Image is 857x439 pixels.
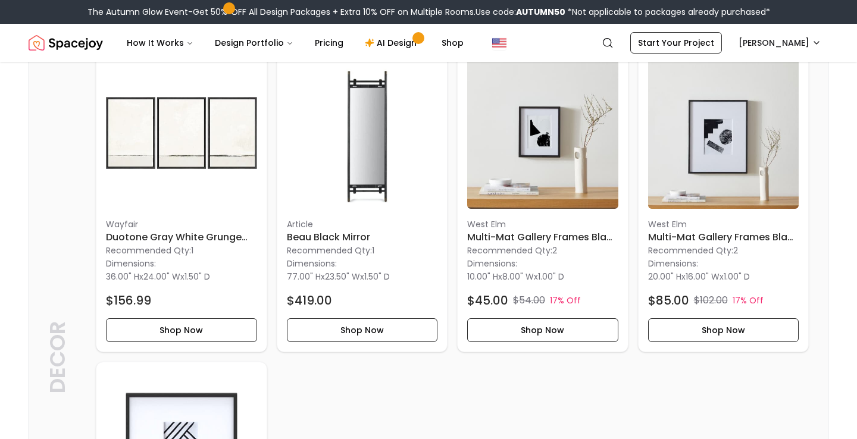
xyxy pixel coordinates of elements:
[106,58,257,209] img: Duotone Gray White Grunge Pastel Landscape 2 image
[457,48,628,352] div: Multi-Mat Gallery Frames Black 8x10
[364,271,390,283] span: 1.50" D
[143,271,180,283] span: 24.00" W
[287,58,438,209] img: Beau Black Mirror image
[287,292,332,309] h4: $419.00
[87,6,770,18] div: The Autumn Glow Event-Get 50% OFF All Design Packages + Extra 10% OFF on Multiple Rooms.
[287,230,438,244] h6: Beau Black Mirror
[648,244,799,256] p: Recommended Qty: 2
[205,31,303,55] button: Design Portfolio
[287,244,438,256] p: Recommended Qty: 1
[29,31,103,55] img: Spacejoy Logo
[287,318,438,342] button: Shop Now
[287,271,390,283] p: x x
[565,6,770,18] span: *Not applicable to packages already purchased*
[648,318,799,342] button: Shop Now
[287,256,337,271] p: Dimensions:
[106,271,210,283] p: x x
[106,318,257,342] button: Shop Now
[96,48,267,352] div: Duotone Gray White Grunge Pastel Landscape 2
[117,31,203,55] button: How It Works
[513,293,545,308] p: $54.00
[325,271,360,283] span: 23.50" W
[467,244,618,256] p: Recommended Qty: 2
[648,271,681,283] span: 20.00" H
[29,31,103,55] a: Spacejoy
[184,271,210,283] span: 1.50" D
[106,230,257,244] h6: Duotone Gray White Grunge Pastel Landscape 2
[355,31,430,55] a: AI Design
[467,271,564,283] p: x x
[432,31,473,55] a: Shop
[277,48,448,352] a: Beau Black Mirror imageArticleBeau Black MirrorRecommended Qty:1Dimensions:77.00" Hx23.50" Wx1.50...
[502,271,534,283] span: 8.00" W
[467,58,618,209] img: Multi-Mat Gallery Frames Black 8x10 image
[630,32,722,54] a: Start Your Project
[457,48,628,352] a: Multi-Mat Gallery Frames Black 8x10 imageWest ElmMulti-Mat Gallery Frames Black 8x10Recommended Q...
[277,48,448,352] div: Beau Black Mirror
[106,218,257,230] p: Wayfair
[648,292,689,309] h4: $85.00
[467,271,498,283] span: 10.00" H
[467,218,618,230] p: West Elm
[117,31,473,55] nav: Main
[467,318,618,342] button: Shop Now
[106,292,151,309] h4: $156.99
[476,6,565,18] span: Use code:
[467,230,618,244] h6: Multi-Mat Gallery Frames Black 8x10
[106,244,257,256] p: Recommended Qty: 1
[638,48,809,352] a: Multi-Mat Gallery Frames Black 16x20 imageWest ElmMulti-Mat Gallery Frames Black 16x20Recommended...
[287,271,321,283] span: 77.00" H
[731,32,828,54] button: [PERSON_NAME]
[648,218,799,230] p: West Elm
[694,293,728,308] p: $102.00
[648,230,799,244] h6: Multi-Mat Gallery Frames Black 16x20
[106,271,139,283] span: 36.00" H
[106,256,156,271] p: Dimensions:
[467,292,508,309] h4: $45.00
[467,256,517,271] p: Dimensions:
[305,31,353,55] a: Pricing
[638,48,809,352] div: Multi-Mat Gallery Frames Black 16x20
[648,256,698,271] p: Dimensions:
[29,24,828,62] nav: Global
[287,218,438,230] p: Article
[724,271,750,283] span: 1.00" D
[733,294,764,306] p: 17% Off
[686,271,720,283] span: 16.00" W
[538,271,564,283] span: 1.00" D
[492,36,506,50] img: United States
[550,294,581,306] p: 17% Off
[648,58,799,209] img: Multi-Mat Gallery Frames Black 16x20 image
[648,271,750,283] p: x x
[516,6,565,18] b: AUTUMN50
[96,48,267,352] a: Duotone Gray White Grunge Pastel Landscape 2 imageWayfairDuotone Gray White Grunge Pastel Landsca...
